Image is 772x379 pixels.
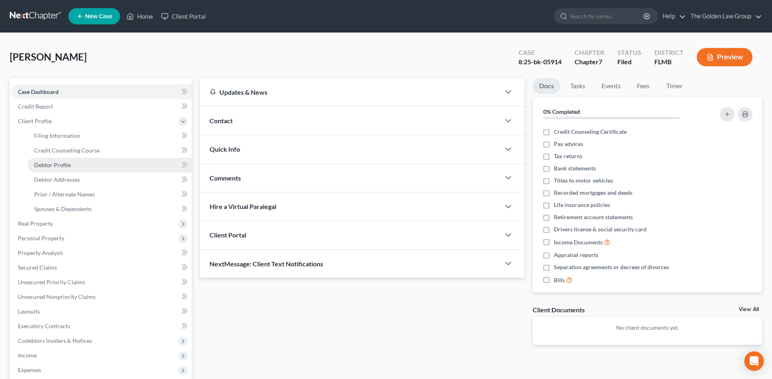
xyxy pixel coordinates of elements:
[533,305,585,314] div: Client Documents
[28,129,192,143] a: Filing Information
[28,187,192,202] a: Prior / Alternate Names
[18,118,52,124] span: Client Profile
[658,9,686,24] a: Help
[687,9,762,24] a: The Golden Law Group
[18,366,41,373] span: Expenses
[210,88,490,96] div: Updates & News
[697,48,752,66] button: Preview
[575,57,604,67] div: Chapter
[18,308,40,315] span: Lawsuits
[18,322,70,329] span: Executory Contracts
[570,9,645,24] input: Search by name...
[11,304,192,319] a: Lawsuits
[554,201,610,209] span: Life insurance policies
[617,57,641,67] div: Filed
[18,352,37,359] span: Income
[18,293,96,300] span: Unsecured Nonpriority Claims
[518,48,562,57] div: Case
[18,88,59,95] span: Case Dashboard
[599,58,602,65] span: 7
[210,145,240,153] span: Quick Info
[18,220,53,227] span: Real Property
[518,57,562,67] div: 8:25-bk-05914
[28,143,192,158] a: Credit Counseling Course
[554,128,627,136] span: Credit Counseling Certificate
[11,275,192,290] a: Unsecured Priority Claims
[18,235,64,242] span: Personal Property
[210,174,241,182] span: Comments
[11,85,192,99] a: Case Dashboard
[739,307,759,312] a: View All
[564,78,592,94] a: Tasks
[595,78,627,94] a: Events
[660,78,689,94] a: Timer
[575,48,604,57] div: Chapter
[210,117,233,124] span: Contact
[28,202,192,216] a: Spouses & Dependents
[654,48,684,57] div: District
[34,205,92,212] span: Spouses & Dependents
[554,176,613,185] span: Titles to motor vehicles
[157,9,210,24] a: Client Portal
[11,246,192,260] a: Property Analysis
[11,99,192,114] a: Credit Report
[533,78,560,94] a: Docs
[554,225,647,233] span: Drivers license & social security card
[28,158,192,172] a: Debtor Profile
[554,263,669,271] span: Separation agreements or decrees of divorces
[34,176,80,183] span: Debtor Addresses
[85,13,112,20] span: New Case
[554,276,565,284] span: Bills
[210,260,323,268] span: NextMessage: Client Text Notifications
[11,290,192,304] a: Unsecured Nonpriority Claims
[34,191,95,198] span: Prior / Alternate Names
[34,132,80,139] span: Filing Information
[554,238,603,246] span: Income Documents
[11,260,192,275] a: Secured Claims
[630,78,656,94] a: Fees
[18,249,63,256] span: Property Analysis
[28,172,192,187] a: Debtor Addresses
[34,161,71,168] span: Debtor Profile
[210,231,246,239] span: Client Portal
[122,9,157,24] a: Home
[10,51,87,63] span: [PERSON_NAME]
[210,203,276,210] span: Hire a Virtual Paralegal
[554,140,583,148] span: Pay advices
[18,337,92,344] span: Codebtors Insiders & Notices
[554,189,632,197] span: Recorded mortgages and deeds
[543,108,580,115] strong: 0% Completed
[744,351,764,371] div: Open Intercom Messenger
[11,319,192,333] a: Executory Contracts
[539,324,756,332] p: No client documents yet.
[554,251,598,259] span: Appraisal reports
[18,264,57,271] span: Secured Claims
[554,213,633,221] span: Retirement account statements
[654,57,684,67] div: FLMB
[617,48,641,57] div: Status
[18,103,53,110] span: Credit Report
[18,279,85,285] span: Unsecured Priority Claims
[34,147,100,154] span: Credit Counseling Course
[554,152,582,160] span: Tax returns
[554,164,596,172] span: Bank statements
